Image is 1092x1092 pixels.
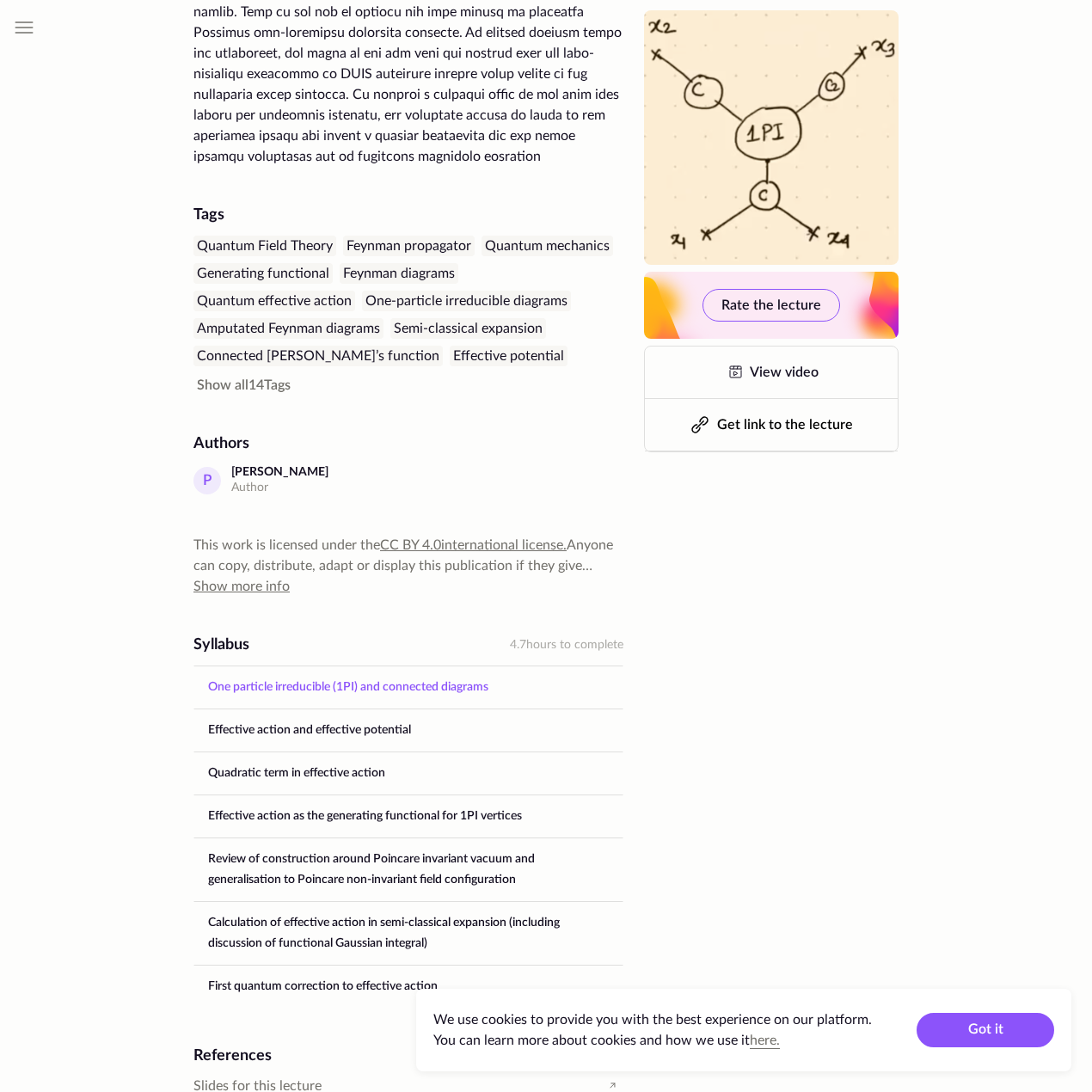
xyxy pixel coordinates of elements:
div: Anyone can copy, distribute, adapt or display this publication if they give author a proper credi... [193,535,623,576]
div: Syllabus [193,635,249,655]
a: Review of construction around Poincare invariant vacuum and generalisation to Poincare non-invari... [194,838,623,900]
span: View video [750,365,819,379]
button: Show more info [193,576,290,597]
div: Feynman propagator [343,236,475,256]
a: Quadratic term in effective action [194,752,623,794]
div: Quantum Field Theory [193,236,336,256]
span: 14 [197,378,291,392]
a: CC BY 4.0international license. [380,538,567,552]
div: Effective potential [450,346,567,366]
div: 4.7 [510,635,623,655]
div: Semi-classical expansion [390,318,546,339]
button: Show all14Tags [193,375,294,396]
div: Amputated Feynman diagrams [193,318,383,339]
div: [PERSON_NAME] [231,464,328,480]
a: First quantum correction to effective action [194,966,623,1007]
a: Calculation of effective action in semi-classical expansion (including discussion of functional G... [194,902,623,964]
div: References [193,1046,623,1066]
div: One-particle irreducible diagrams [362,291,571,311]
span: This work is licensed under the [193,538,380,552]
div: Tags [193,205,623,225]
div: Feynman diagrams [340,263,458,284]
a: One particle irreducible (1PI) and connected diagrams [194,666,623,708]
div: Authors [193,433,623,454]
span: Show all [197,378,248,392]
span: international license [441,538,563,552]
span: We use cookies to provide you with the best experience on our platform. You can learn more about ... [433,1013,872,1047]
a: Effective action as the generating functional for 1PI vertices [194,795,623,837]
button: Rate the lecture [702,289,840,322]
span: Get link to the lecture [717,418,853,432]
div: Generating functional [193,263,333,284]
div: Quantum effective action [193,291,355,311]
span: hours to complete [526,639,623,651]
div: Connected [PERSON_NAME]’s function [193,346,443,366]
a: here. [750,1034,780,1047]
a: View video [645,347,898,398]
div: P [193,467,221,494]
button: Got it [917,1013,1054,1047]
span: Tags [264,378,291,392]
div: Quantum mechanics [482,236,613,256]
a: Effective action and effective potential [194,709,623,751]
span: Show more info [193,580,290,593]
div: Author [231,480,328,497]
button: Get link to the lecture [645,399,898,451]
